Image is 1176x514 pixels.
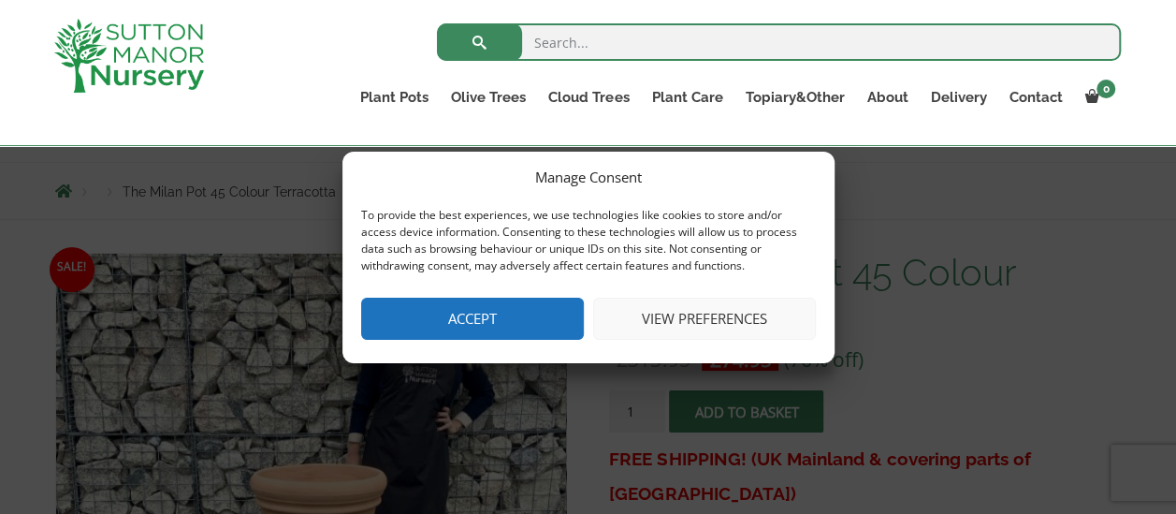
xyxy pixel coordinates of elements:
a: Plant Care [640,84,733,110]
span: 0 [1096,80,1115,98]
a: 0 [1073,84,1121,110]
button: View preferences [593,298,816,340]
a: Plant Pots [349,84,440,110]
div: To provide the best experiences, we use technologies like cookies to store and/or access device i... [361,207,814,274]
a: Contact [997,84,1073,110]
a: About [855,84,919,110]
input: Search... [437,23,1121,61]
div: Manage Consent [535,166,642,188]
a: Delivery [919,84,997,110]
a: Topiary&Other [733,84,855,110]
a: Olive Trees [440,84,537,110]
img: logo [54,19,204,93]
a: Cloud Trees [537,84,640,110]
button: Accept [361,298,584,340]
